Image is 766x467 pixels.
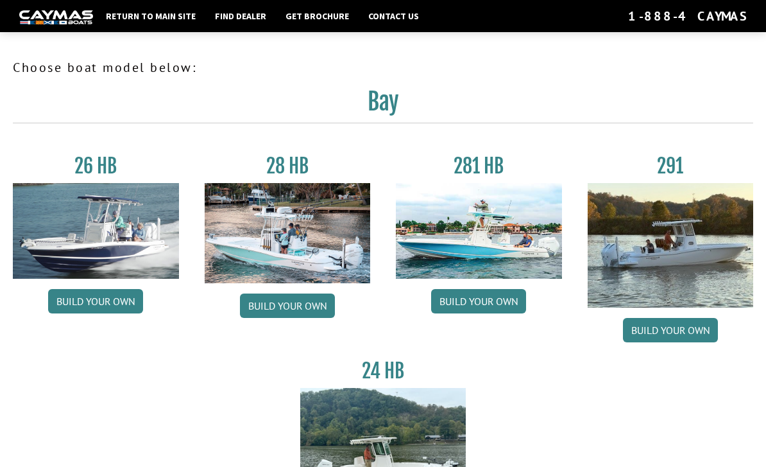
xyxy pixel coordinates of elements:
a: Build your own [48,289,143,313]
a: Build your own [240,294,335,318]
img: 28_hb_thumbnail_for_caymas_connect.jpg [205,183,371,283]
a: Get Brochure [279,8,355,24]
h3: 24 HB [300,359,466,383]
h3: 291 [588,154,754,178]
img: 26_new_photo_resized.jpg [13,183,179,279]
a: Contact Us [362,8,425,24]
h3: 281 HB [396,154,562,178]
h3: 28 HB [205,154,371,178]
img: white-logo-c9c8dbefe5ff5ceceb0f0178aa75bf4bb51f6bca0971e226c86eb53dfe498488.png [19,10,93,24]
a: Find Dealer [209,8,273,24]
img: 291_Thumbnail.jpg [588,183,754,308]
a: Return to main site [99,8,202,24]
h3: 26 HB [13,154,179,178]
p: Choose boat model below: [13,58,753,77]
a: Build your own [623,318,718,342]
div: 1-888-4CAYMAS [628,8,747,24]
h2: Bay [13,87,753,123]
a: Build your own [431,289,526,313]
img: 28-hb-twin.jpg [396,183,562,279]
